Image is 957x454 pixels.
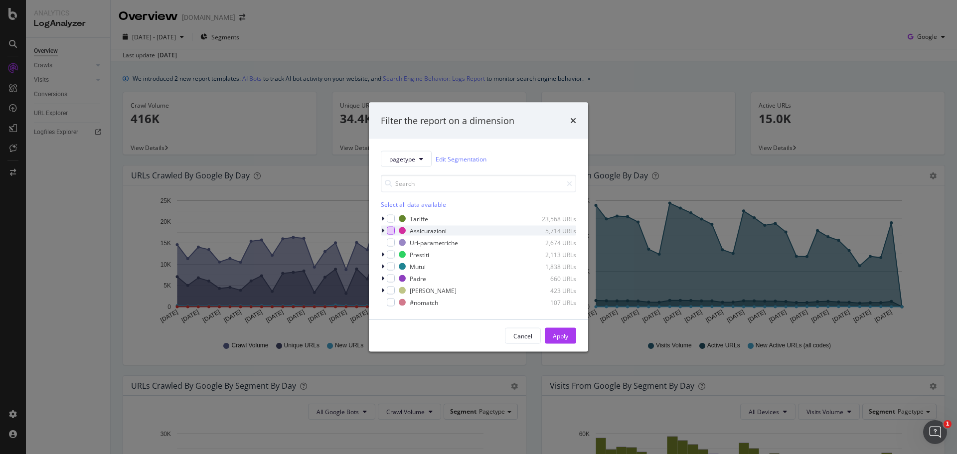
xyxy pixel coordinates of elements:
a: Edit Segmentation [436,153,486,164]
input: Search [381,175,576,192]
button: pagetype [381,151,432,167]
div: 2,674 URLs [527,238,576,247]
div: #nomatch [410,298,438,306]
div: Mutui [410,262,426,271]
span: 1 [944,420,952,428]
div: 1,838 URLs [527,262,576,271]
button: Apply [545,328,576,344]
div: 107 URLs [527,298,576,306]
div: Filter the report on a dimension [381,114,514,127]
div: modal [369,102,588,352]
div: Tariffe [410,214,428,223]
div: times [570,114,576,127]
div: [PERSON_NAME] [410,286,457,295]
span: pagetype [389,154,415,163]
div: 660 URLs [527,274,576,283]
div: Url-parametriche [410,238,458,247]
div: Prestiti [410,250,429,259]
div: 23,568 URLs [527,214,576,223]
button: Cancel [505,328,541,344]
iframe: Intercom live chat [923,420,947,444]
div: Assicurazioni [410,226,447,235]
div: Cancel [513,331,532,340]
div: Padre [410,274,426,283]
div: 5,714 URLs [527,226,576,235]
div: 2,113 URLs [527,250,576,259]
div: 423 URLs [527,286,576,295]
div: Apply [553,331,568,340]
div: Select all data available [381,200,576,209]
